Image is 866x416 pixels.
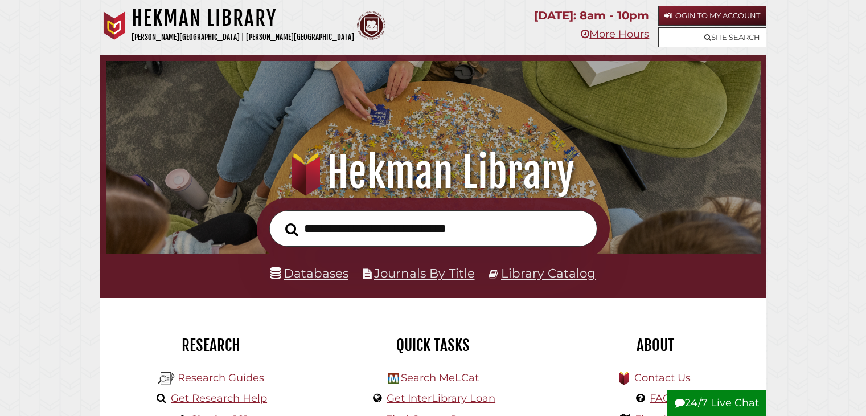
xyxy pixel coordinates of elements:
button: Search [280,219,304,239]
a: Databases [270,266,348,280]
img: Hekman Library Logo [158,370,175,387]
a: Research Guides [178,372,264,384]
a: Journals By Title [374,266,475,280]
a: Login to My Account [658,6,766,26]
h2: About [553,336,758,355]
a: Contact Us [634,372,691,384]
p: [DATE]: 8am - 10pm [534,6,649,26]
h1: Hekman Library [118,148,747,198]
img: Hekman Library Logo [388,373,399,384]
a: Get Research Help [171,392,267,405]
p: [PERSON_NAME][GEOGRAPHIC_DATA] | [PERSON_NAME][GEOGRAPHIC_DATA] [132,31,354,44]
a: Site Search [658,27,766,47]
h2: Research [109,336,314,355]
a: More Hours [581,28,649,40]
a: Library Catalog [501,266,596,280]
i: Search [285,222,298,236]
h2: Quick Tasks [331,336,536,355]
a: Get InterLibrary Loan [387,392,495,405]
img: Calvin Theological Seminary [357,11,385,40]
a: FAQs [650,392,676,405]
a: Search MeLCat [401,372,479,384]
h1: Hekman Library [132,6,354,31]
img: Calvin University [100,11,129,40]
